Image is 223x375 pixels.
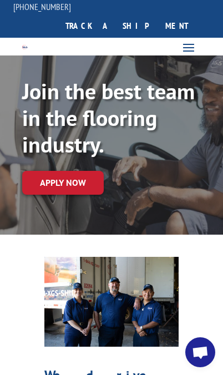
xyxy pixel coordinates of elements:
a: [PHONE_NUMBER] [13,1,71,12]
a: track a shipment [57,14,196,38]
a: Apply now [22,171,104,195]
div: Open chat [185,337,215,367]
img: TunnelHill_52 [44,257,179,346]
strong: Join the best team in the flooring industry. [22,77,195,159]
